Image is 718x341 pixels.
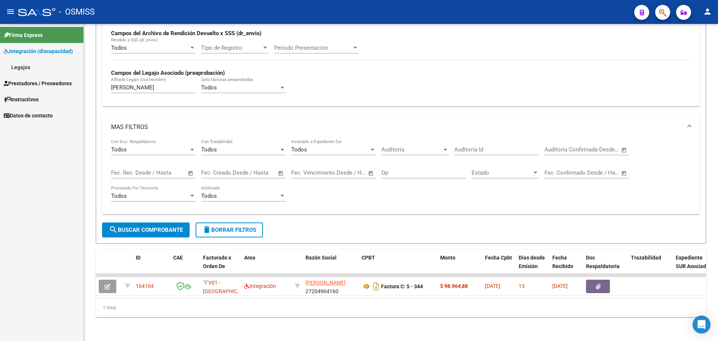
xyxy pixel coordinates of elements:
[102,139,700,214] div: MAS FILTROS
[232,169,269,176] input: End date
[628,250,673,283] datatable-header-cell: Trazabilidad
[170,250,200,283] datatable-header-cell: CAE
[6,7,15,16] mat-icon: menu
[196,222,263,237] button: Borrar Filtros
[187,169,195,178] button: Open calendar
[244,283,276,289] span: Integración
[203,255,231,269] span: Facturado x Orden De
[4,47,73,55] span: Integración (discapacidad)
[552,283,568,289] span: [DATE]
[173,255,183,261] span: CAE
[693,316,711,334] div: Open Intercom Messenger
[201,84,217,91] span: Todos
[109,225,118,234] mat-icon: search
[516,250,549,283] datatable-header-cell: Días desde Emisión
[485,283,500,289] span: [DATE]
[519,283,525,289] span: 13
[274,44,352,51] span: Período Presentación
[136,255,141,261] span: ID
[519,255,545,269] span: Días desde Emisión
[371,280,381,292] i: Descargar documento
[96,298,706,317] div: 1 total
[306,255,337,261] span: Razón Social
[111,193,127,199] span: Todos
[111,146,127,153] span: Todos
[440,255,455,261] span: Monto
[322,169,359,176] input: End date
[244,255,255,261] span: Area
[59,4,95,20] span: - OSMISS
[631,255,661,261] span: Trazabilidad
[362,255,375,261] span: CPBT
[381,283,423,289] strong: Factura C: 5 - 344
[202,225,211,234] mat-icon: delete
[620,146,629,154] button: Open calendar
[673,250,714,283] datatable-header-cell: Expediente SUR Asociado
[277,169,285,178] button: Open calendar
[201,146,217,153] span: Todos
[4,31,43,39] span: Firma Express
[201,169,225,176] input: Start date
[620,169,629,178] button: Open calendar
[544,169,569,176] input: Start date
[291,169,316,176] input: Start date
[4,95,39,104] span: Instructivos
[437,250,482,283] datatable-header-cell: Monto
[111,44,127,51] span: Todos
[583,250,628,283] datatable-header-cell: Doc Respaldatoria
[552,255,573,269] span: Fecha Recibido
[367,169,375,178] button: Open calendar
[201,193,217,199] span: Todos
[142,169,178,176] input: End date
[111,30,261,37] strong: Campos del Archivo de Rendición Devuelto x SSS (dr_envio)
[102,222,190,237] button: Buscar Comprobante
[133,250,170,283] datatable-header-cell: ID
[102,115,700,139] mat-expansion-panel-header: MAS FILTROS
[202,227,256,233] span: Borrar Filtros
[111,169,135,176] input: Start date
[306,280,346,286] span: [PERSON_NAME]
[291,146,307,153] span: Todos
[544,146,569,153] input: Start date
[549,250,583,283] datatable-header-cell: Fecha Recibido
[482,250,516,283] datatable-header-cell: Fecha Cpbt
[586,255,620,269] span: Doc Respaldatoria
[306,279,356,294] div: 27204964160
[111,123,682,131] mat-panel-title: MAS FILTROS
[359,250,437,283] datatable-header-cell: CPBT
[200,250,241,283] datatable-header-cell: Facturado x Orden De
[111,70,225,76] strong: Campos del Legajo Asociado (preaprobación)
[576,169,612,176] input: End date
[472,169,532,176] span: Estado
[303,250,359,283] datatable-header-cell: Razón Social
[703,7,712,16] mat-icon: person
[4,111,53,120] span: Datos de contacto
[381,146,442,153] span: Auditoría
[440,283,468,289] strong: $ 98.964,88
[485,255,512,261] span: Fecha Cpbt
[4,79,72,87] span: Prestadores / Proveedores
[576,146,612,153] input: End date
[241,250,292,283] datatable-header-cell: Area
[201,44,262,51] span: Tipo de Registro
[676,255,709,269] span: Expediente SUR Asociado
[109,227,183,233] span: Buscar Comprobante
[136,283,154,289] span: 164104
